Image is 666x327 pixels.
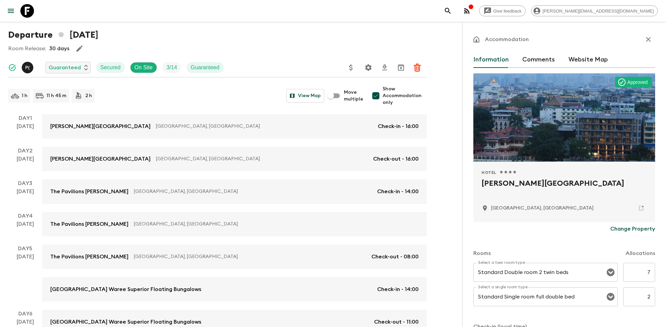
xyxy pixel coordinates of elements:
[191,63,220,72] p: Guaranteed
[8,147,42,155] p: Day 2
[286,89,324,103] button: View Map
[8,28,98,42] h1: Departure [DATE]
[485,35,529,43] p: Accommodation
[606,268,615,277] button: Open
[50,187,128,196] p: The Pavilions [PERSON_NAME]
[373,155,419,163] p: Check-out - 16:00
[473,73,655,162] div: Photo of Riva Surya Bangkok Hotel
[478,260,525,266] label: Select a twin room type
[377,285,419,293] p: Check-in - 14:00
[17,155,34,171] div: [DATE]
[473,52,509,68] button: Information
[490,8,525,14] span: Give feedback
[394,61,408,74] button: Archive (Completed, Cancelled or Unsynced Departures only)
[42,147,427,171] a: [PERSON_NAME][GEOGRAPHIC_DATA][GEOGRAPHIC_DATA], [GEOGRAPHIC_DATA]Check-out - 16:00
[344,89,364,103] span: Move multiple
[42,212,427,236] a: The Pavilions [PERSON_NAME][GEOGRAPHIC_DATA], [GEOGRAPHIC_DATA]
[491,205,594,212] p: Bangkok, Thailand
[568,52,608,68] button: Website Map
[478,284,528,290] label: Select a single room type
[85,92,92,99] p: 2 h
[374,318,419,326] p: Check-out - 11:00
[134,188,372,195] p: [GEOGRAPHIC_DATA], [GEOGRAPHIC_DATA]
[50,253,128,261] p: The Pavilions [PERSON_NAME]
[135,63,153,72] p: On Site
[610,225,655,233] p: Change Property
[610,222,655,236] button: Change Property
[473,249,491,257] p: Rooms
[481,178,647,200] h2: [PERSON_NAME][GEOGRAPHIC_DATA]
[8,179,42,187] p: Day 3
[22,92,28,99] p: 1 h
[49,44,69,53] p: 30 days
[47,92,66,99] p: 11 h 45 m
[627,79,648,86] p: Approved
[479,5,526,16] a: Give feedback
[22,62,35,73] button: P(
[606,292,615,302] button: Open
[42,179,427,204] a: The Pavilions [PERSON_NAME][GEOGRAPHIC_DATA], [GEOGRAPHIC_DATA]Check-in - 14:00
[8,244,42,253] p: Day 5
[50,155,151,163] p: [PERSON_NAME][GEOGRAPHIC_DATA]
[441,4,455,18] button: search adventures
[378,122,419,130] p: Check-in - 16:00
[96,62,125,73] div: Secured
[539,8,658,14] span: [PERSON_NAME][EMAIL_ADDRESS][DOMAIN_NAME]
[8,310,42,318] p: Day 6
[344,61,358,74] button: Update Price, Early Bird Discount and Costs
[8,63,16,72] svg: Synced Successfully
[42,244,427,269] a: The Pavilions [PERSON_NAME][GEOGRAPHIC_DATA], [GEOGRAPHIC_DATA]Check-out - 08:00
[8,114,42,122] p: Day 1
[134,253,366,260] p: [GEOGRAPHIC_DATA], [GEOGRAPHIC_DATA]
[162,62,181,73] div: Trip Fill
[410,61,424,74] button: Delete
[25,65,30,70] p: P (
[42,114,427,139] a: [PERSON_NAME][GEOGRAPHIC_DATA][GEOGRAPHIC_DATA], [GEOGRAPHIC_DATA]Check-in - 16:00
[8,212,42,220] p: Day 4
[531,5,658,16] div: [PERSON_NAME][EMAIL_ADDRESS][DOMAIN_NAME]
[100,63,121,72] p: Secured
[50,122,151,130] p: [PERSON_NAME][GEOGRAPHIC_DATA]
[50,285,201,293] p: [GEOGRAPHIC_DATA] Waree Superior Floating Bungalows
[522,52,555,68] button: Comments
[42,277,427,302] a: [GEOGRAPHIC_DATA] Waree Superior Floating BungalowsCheck-in - 14:00
[481,170,496,175] span: Hotel
[50,318,201,326] p: [GEOGRAPHIC_DATA] Waree Superior Floating Bungalows
[362,61,375,74] button: Settings
[383,86,427,106] span: Show Accommodation only
[371,253,419,261] p: Check-out - 08:00
[17,122,34,139] div: [DATE]
[22,64,35,69] span: Pooky (Thanaphan) Kerdyoo
[377,187,419,196] p: Check-in - 14:00
[626,249,655,257] p: Allocations
[50,220,128,228] p: The Pavilions [PERSON_NAME]
[49,63,81,72] p: Guaranteed
[378,61,391,74] button: Download CSV
[17,220,34,236] div: [DATE]
[4,4,18,18] button: menu
[8,44,46,53] p: Room Release:
[130,62,157,73] div: On Site
[17,253,34,302] div: [DATE]
[156,156,368,162] p: [GEOGRAPHIC_DATA], [GEOGRAPHIC_DATA]
[134,221,413,228] p: [GEOGRAPHIC_DATA], [GEOGRAPHIC_DATA]
[17,187,34,204] div: [DATE]
[166,63,177,72] p: 3 / 14
[156,123,372,130] p: [GEOGRAPHIC_DATA], [GEOGRAPHIC_DATA]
